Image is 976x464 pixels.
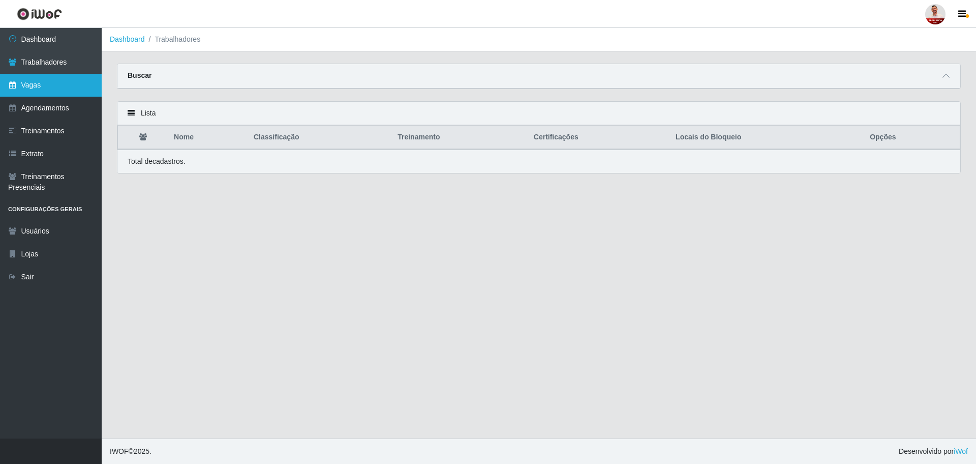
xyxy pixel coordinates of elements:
span: IWOF [110,447,129,455]
a: Dashboard [110,35,145,43]
th: Locais do Bloqueio [669,126,864,150]
p: Total de cadastros. [128,156,186,167]
div: Lista [117,102,960,125]
th: Classificação [248,126,391,150]
span: Desenvolvido por [899,446,968,457]
span: © 2025 . [110,446,151,457]
li: Trabalhadores [145,34,201,45]
nav: breadcrumb [102,28,976,51]
th: Certificações [528,126,669,150]
img: CoreUI Logo [17,8,62,20]
th: Opções [864,126,960,150]
th: Nome [168,126,248,150]
a: iWof [954,447,968,455]
th: Treinamento [391,126,528,150]
strong: Buscar [128,71,151,79]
